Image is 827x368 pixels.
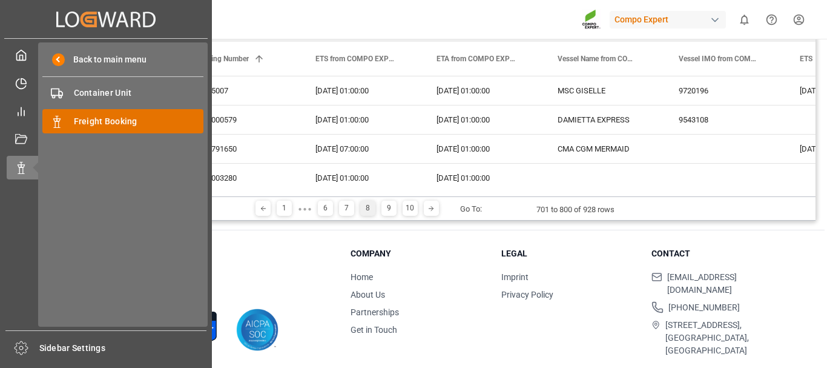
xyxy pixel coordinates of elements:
a: Home [351,272,373,282]
div: [DATE] 01:00:00 [422,135,543,163]
div: [DATE] 07:00:00 [301,135,422,163]
button: Compo Expert [610,8,731,31]
button: show 0 new notifications [731,6,758,33]
a: Partnerships [351,307,399,317]
div: MSC GISELLE [543,76,664,105]
div: 6424003280 [180,164,301,192]
div: 6200000579 [180,105,301,134]
span: Vessel Name from COMPO EXPERT [558,55,639,63]
div: Go To: [460,203,482,215]
a: Imprint [501,272,529,282]
a: Privacy Policy [501,290,553,299]
a: Container Unit [42,81,203,105]
div: CMA CGM MERMAID [543,135,664,163]
a: Timeslot Management [7,71,205,95]
a: About Us [351,290,385,299]
span: [STREET_ADDRESS], [GEOGRAPHIC_DATA], [GEOGRAPHIC_DATA] [665,319,787,357]
a: My Cockpit [7,43,205,67]
div: 6423791650 [180,135,301,163]
div: 7 [339,201,354,216]
div: 6 [318,201,333,216]
div: Compo Expert [610,11,726,28]
div: 1 [277,201,292,216]
div: [DATE] 01:00:00 [422,105,543,134]
span: Container Unit [74,87,204,99]
div: [DATE] 01:00:00 [422,164,543,192]
span: [EMAIL_ADDRESS][DOMAIN_NAME] [667,271,787,296]
span: ETA from COMPO EXPERT [437,55,518,63]
span: Booking Number [194,55,249,63]
img: Screenshot%202023-09-29%20at%2010.02.21.png_1712312052.png [582,9,601,30]
div: [DATE] 01:00:00 [301,164,422,192]
div: [DATE] 01:00:00 [422,76,543,105]
div: [DATE] 01:00:00 [301,76,422,105]
span: Sidebar Settings [39,342,207,355]
a: Get in Touch [351,325,397,335]
h3: Contact [651,247,787,260]
span: ETS [800,55,812,63]
div: 10 [403,201,418,216]
span: Vessel IMO from COMPO EXPERT [679,55,760,63]
span: ETS from COMPO EXPERT [315,55,397,63]
div: 9543108 [664,105,785,134]
span: [PHONE_NUMBER] [668,301,740,314]
div: 701 to 800 of 928 rows [536,204,614,216]
a: Freight Booking [42,109,203,133]
div: 8 [360,201,375,216]
div: [DATE] 01:00:00 [301,105,422,134]
div: 9 [381,201,397,216]
img: AICPA SOC [236,309,278,351]
div: ● ● ● [298,204,311,213]
h3: Company [351,247,486,260]
div: DAMIETTA EXPRESS [543,105,664,134]
div: 60715007 [180,76,301,105]
span: Back to main menu [65,53,147,66]
span: Freight Booking [74,115,204,128]
div: 9720196 [664,76,785,105]
h3: Legal [501,247,637,260]
button: Help Center [758,6,785,33]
